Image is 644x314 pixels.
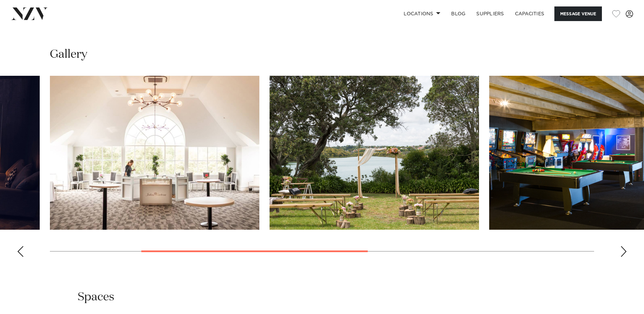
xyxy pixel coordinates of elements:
[11,7,48,20] img: nzv-logo.png
[78,290,114,305] h2: Spaces
[50,76,259,230] swiper-slide: 2 / 6
[510,6,550,21] a: Capacities
[471,6,509,21] a: SUPPLIERS
[270,76,479,230] swiper-slide: 3 / 6
[50,47,87,62] h2: Gallery
[554,6,602,21] button: Message Venue
[446,6,471,21] a: BLOG
[398,6,446,21] a: Locations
